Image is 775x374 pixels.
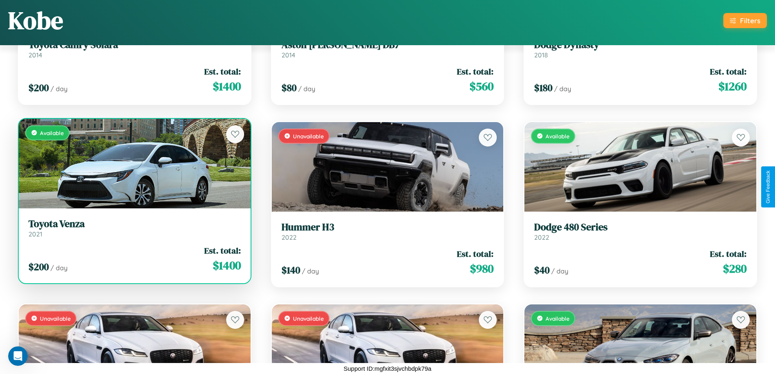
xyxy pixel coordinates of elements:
[204,66,241,77] span: Est. total:
[282,39,494,59] a: Aston [PERSON_NAME] DB72014
[28,81,49,94] span: $ 200
[293,133,324,140] span: Unavailable
[469,78,493,94] span: $ 560
[710,248,747,260] span: Est. total:
[28,230,42,238] span: 2021
[534,263,550,277] span: $ 40
[723,260,747,277] span: $ 280
[534,39,747,59] a: Dodge Dynasty2018
[710,66,747,77] span: Est. total:
[298,85,315,93] span: / day
[293,315,324,322] span: Unavailable
[28,51,42,59] span: 2014
[28,39,241,59] a: Toyota Camry Solara2014
[282,221,494,233] h3: Hummer H3
[546,315,570,322] span: Available
[282,51,295,59] span: 2014
[28,260,49,273] span: $ 200
[282,39,494,51] h3: Aston [PERSON_NAME] DB7
[534,221,747,233] h3: Dodge 480 Series
[28,218,241,230] h3: Toyota Venza
[470,260,493,277] span: $ 980
[50,85,68,93] span: / day
[551,267,568,275] span: / day
[213,78,241,94] span: $ 1400
[457,66,493,77] span: Est. total:
[554,85,571,93] span: / day
[8,346,28,366] iframe: Intercom live chat
[302,267,319,275] span: / day
[344,363,432,374] p: Support ID: mgfxit3sjvchbdpk79a
[50,264,68,272] span: / day
[282,263,300,277] span: $ 140
[40,129,64,136] span: Available
[534,39,747,51] h3: Dodge Dynasty
[718,78,747,94] span: $ 1260
[765,171,771,203] div: Give Feedback
[534,81,552,94] span: $ 180
[28,218,241,238] a: Toyota Venza2021
[28,39,241,51] h3: Toyota Camry Solara
[282,221,494,241] a: Hummer H32022
[534,233,549,241] span: 2022
[282,81,297,94] span: $ 80
[534,221,747,241] a: Dodge 480 Series2022
[204,245,241,256] span: Est. total:
[723,13,767,28] button: Filters
[40,315,71,322] span: Unavailable
[546,133,570,140] span: Available
[8,4,63,37] h1: Kobe
[213,257,241,273] span: $ 1400
[534,51,548,59] span: 2018
[740,16,760,25] div: Filters
[457,248,493,260] span: Est. total:
[282,233,297,241] span: 2022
